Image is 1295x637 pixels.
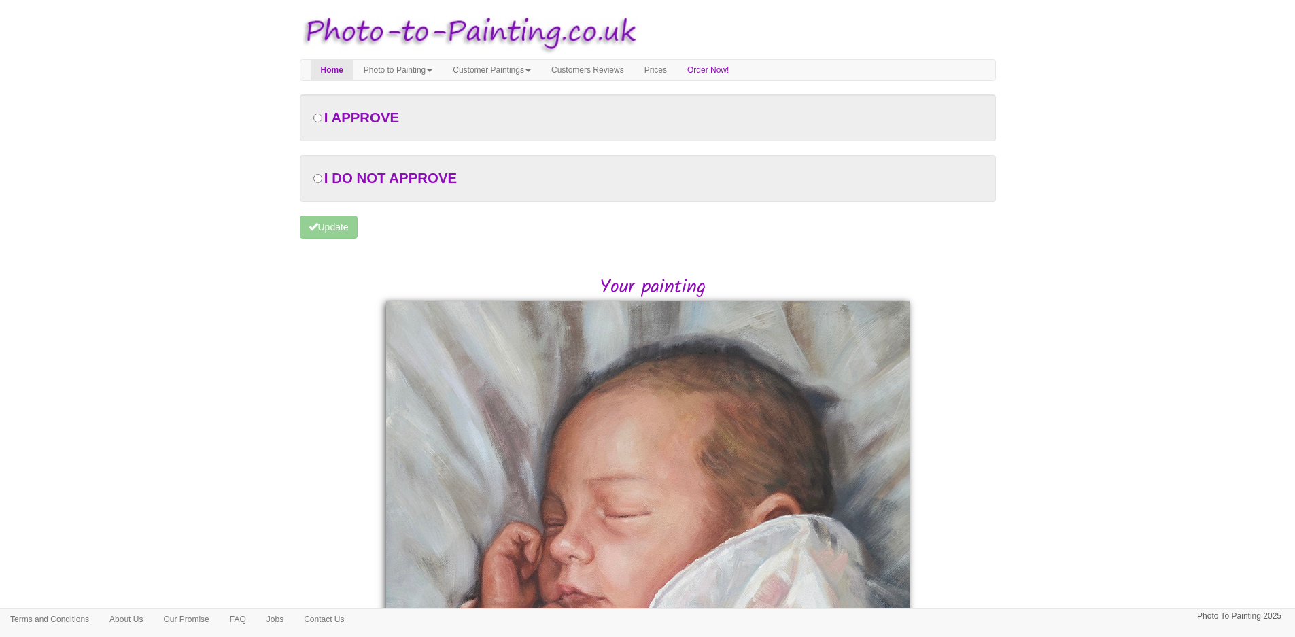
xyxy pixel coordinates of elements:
[541,60,634,80] a: Customers Reviews
[1197,609,1281,623] p: Photo To Painting 2025
[443,60,541,80] a: Customer Paintings
[324,171,457,186] span: I DO NOT APPROVE
[353,60,443,80] a: Photo to Painting
[311,60,353,80] a: Home
[310,277,996,298] h2: Your painting
[634,60,677,80] a: Prices
[324,110,399,125] span: I APPROVE
[293,7,641,59] img: Photo to Painting
[220,609,256,630] a: FAQ
[294,609,354,630] a: Contact Us
[256,609,294,630] a: Jobs
[153,609,219,630] a: Our Promise
[99,609,153,630] a: About Us
[677,60,739,80] a: Order Now!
